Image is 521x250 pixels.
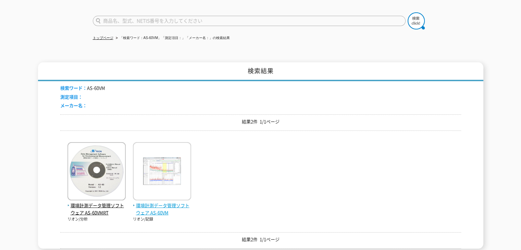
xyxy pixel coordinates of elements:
[408,12,425,29] img: btn_search.png
[60,236,461,243] p: 結果2件 1/1ページ
[67,142,126,202] img: AS-60VMRT
[60,118,461,125] p: 結果2件 1/1ページ
[133,216,191,222] p: リオン/記録
[93,36,113,40] a: トップページ
[93,16,406,26] input: 商品名、型式、NETIS番号を入力してください
[67,216,126,222] p: リオン/分析
[133,202,191,216] span: 環境計測データ管理ソフトウェア AS-60VM
[38,62,483,81] h1: 検索結果
[60,93,83,100] span: 測定項目：
[60,85,105,92] li: AS-60VM
[60,85,87,91] span: 検索ワード：
[67,202,126,216] span: 環境計測データ管理ソフトウェア AS-60VMRT
[133,142,191,202] img: AS-60VM
[133,195,191,216] a: 環境計測データ管理ソフトウェア AS-60VM
[60,102,87,109] span: メーカー名：
[67,195,126,216] a: 環境計測データ管理ソフトウェア AS-60VMRT
[114,35,230,42] li: 「検索ワード：AS-60VM」「測定項目：」「メーカー名：」の検索結果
